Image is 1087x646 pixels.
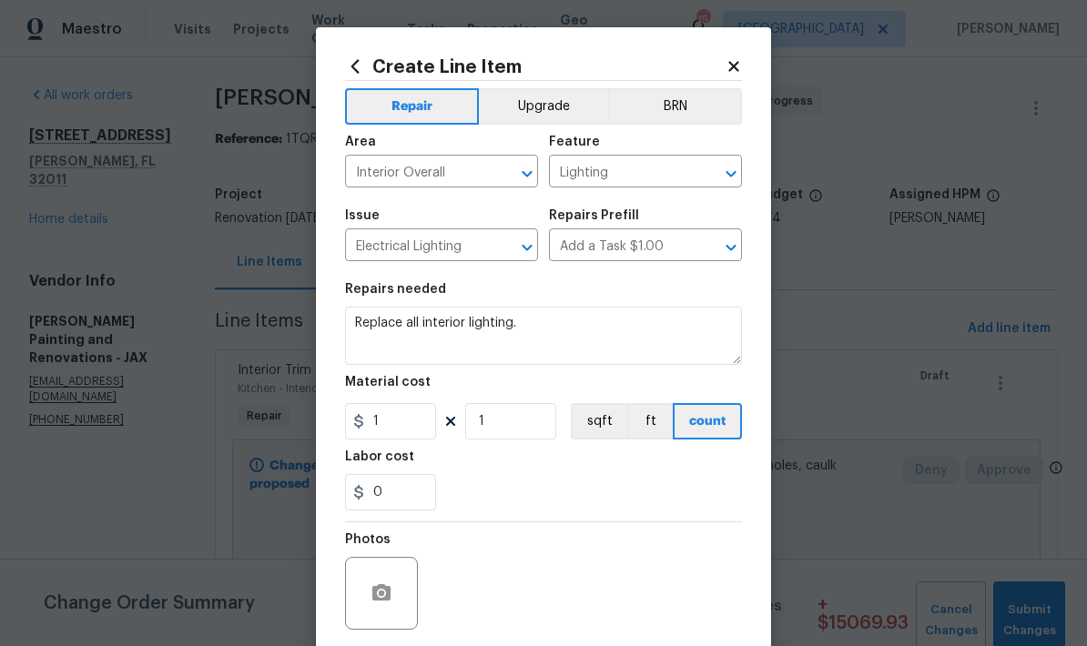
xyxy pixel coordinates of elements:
h5: Photos [345,533,391,546]
h5: Issue [345,209,380,222]
button: Open [718,235,744,260]
h5: Repairs needed [345,283,446,296]
textarea: Replace all interior lighting. [345,307,742,365]
h5: Area [345,136,376,148]
h5: Labor cost [345,450,414,463]
h5: Feature [549,136,600,148]
button: count [673,403,742,439]
button: Open [718,161,744,187]
button: Open [514,161,540,187]
h2: Create Line Item [345,56,726,76]
button: Upgrade [479,88,609,125]
button: Repair [345,88,479,125]
h5: Material cost [345,376,431,389]
h5: Repairs Prefill [549,209,639,222]
button: ft [627,403,673,439]
button: BRN [608,88,742,125]
button: Open [514,235,540,260]
button: sqft [571,403,627,439]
